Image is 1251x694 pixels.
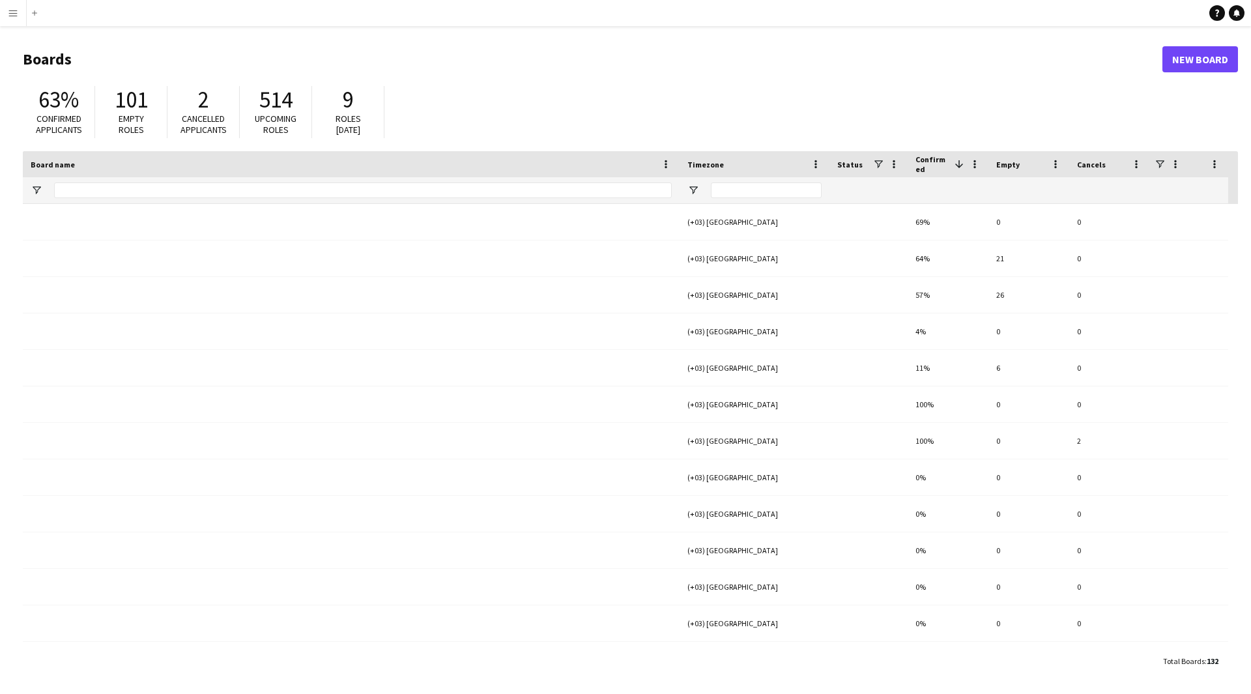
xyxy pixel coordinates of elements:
[259,85,293,114] span: 514
[31,160,75,169] span: Board name
[680,496,829,532] div: (+03) [GEOGRAPHIC_DATA]
[908,459,988,495] div: 0%
[988,386,1069,422] div: 0
[38,85,79,114] span: 63%
[988,459,1069,495] div: 0
[680,642,829,678] div: (+03) [GEOGRAPHIC_DATA]
[1069,386,1150,422] div: 0
[680,313,829,349] div: (+03) [GEOGRAPHIC_DATA]
[687,184,699,196] button: Open Filter Menu
[1069,423,1150,459] div: 2
[908,423,988,459] div: 100%
[908,350,988,386] div: 11%
[1163,656,1205,666] span: Total Boards
[54,182,672,198] input: Board name Filter Input
[1069,350,1150,386] div: 0
[908,386,988,422] div: 100%
[1077,160,1106,169] span: Cancels
[996,160,1020,169] span: Empty
[908,642,988,678] div: 0%
[1162,46,1238,72] a: New Board
[908,605,988,641] div: 0%
[988,496,1069,532] div: 0
[988,642,1069,678] div: 0
[908,204,988,240] div: 69%
[115,85,148,114] span: 101
[255,113,296,136] span: Upcoming roles
[1069,496,1150,532] div: 0
[687,160,724,169] span: Timezone
[908,496,988,532] div: 0%
[908,313,988,349] div: 4%
[908,240,988,276] div: 64%
[988,532,1069,568] div: 0
[1207,656,1218,666] span: 132
[988,204,1069,240] div: 0
[680,277,829,313] div: (+03) [GEOGRAPHIC_DATA]
[1069,532,1150,568] div: 0
[908,569,988,605] div: 0%
[988,350,1069,386] div: 6
[711,182,822,198] input: Timezone Filter Input
[680,532,829,568] div: (+03) [GEOGRAPHIC_DATA]
[36,113,82,136] span: Confirmed applicants
[680,350,829,386] div: (+03) [GEOGRAPHIC_DATA]
[680,240,829,276] div: (+03) [GEOGRAPHIC_DATA]
[680,204,829,240] div: (+03) [GEOGRAPHIC_DATA]
[908,532,988,568] div: 0%
[680,605,829,641] div: (+03) [GEOGRAPHIC_DATA]
[1069,569,1150,605] div: 0
[680,423,829,459] div: (+03) [GEOGRAPHIC_DATA]
[1069,642,1150,678] div: 0
[180,113,227,136] span: Cancelled applicants
[1069,313,1150,349] div: 0
[908,277,988,313] div: 57%
[680,459,829,495] div: (+03) [GEOGRAPHIC_DATA]
[988,423,1069,459] div: 0
[1069,459,1150,495] div: 0
[1163,648,1218,674] div: :
[1069,240,1150,276] div: 0
[1069,605,1150,641] div: 0
[988,605,1069,641] div: 0
[343,85,354,114] span: 9
[119,113,144,136] span: Empty roles
[988,313,1069,349] div: 0
[31,184,42,196] button: Open Filter Menu
[915,154,949,174] span: Confirmed
[1069,277,1150,313] div: 0
[988,277,1069,313] div: 26
[837,160,863,169] span: Status
[23,50,1162,69] h1: Boards
[680,569,829,605] div: (+03) [GEOGRAPHIC_DATA]
[680,386,829,422] div: (+03) [GEOGRAPHIC_DATA]
[336,113,361,136] span: Roles [DATE]
[1069,204,1150,240] div: 0
[988,240,1069,276] div: 21
[198,85,209,114] span: 2
[988,569,1069,605] div: 0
